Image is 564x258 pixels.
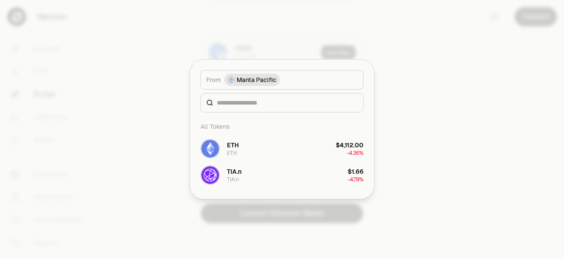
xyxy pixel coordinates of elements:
img: TIA.n Logo [201,166,219,184]
div: TIA.n [227,176,239,183]
img: Manta Pacific Logo [228,76,235,83]
div: TIA.n [227,167,241,176]
span: -4.36% [347,150,364,157]
button: ETH LogoETHETH$4,112.00-4.36% [195,135,369,162]
span: Manta Pacific [237,75,276,84]
div: ETH [227,141,239,150]
button: FromManta Pacific LogoManta Pacific [200,70,364,90]
span: -4.79% [348,176,364,183]
div: $4,112.00 [336,141,364,150]
div: All Tokens [195,118,369,135]
span: From [206,75,221,84]
div: ETH [227,150,237,157]
div: $1.66 [348,167,364,176]
img: ETH Logo [201,140,219,157]
button: TIA.n LogoTIA.nTIA.n$1.66-4.79% [195,162,369,188]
